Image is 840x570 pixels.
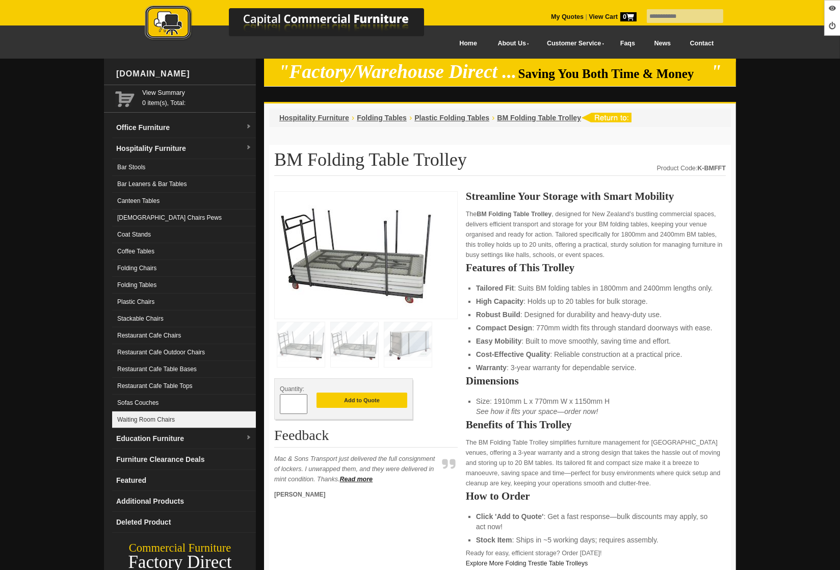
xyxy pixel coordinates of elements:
a: Furniture Clearance Deals [112,449,256,470]
strong: Compact Design [476,324,532,332]
a: Faqs [611,32,645,55]
a: News [645,32,680,55]
a: Read more [340,476,373,483]
h2: How to Order [466,491,726,501]
span: Saving You Both Time & Money [518,67,710,81]
a: Hospitality Furniture [279,114,349,122]
a: BM Folding Table Trolley [497,114,581,122]
em: See how it fits your space—order now! [476,407,598,416]
a: Capital Commercial Furniture Logo [117,5,474,45]
div: Commercial Furniture [104,541,256,555]
div: [DOMAIN_NAME] [112,59,256,89]
a: Folding Tables [112,277,256,294]
a: Plastic Chairs [112,294,256,310]
a: Stackable Chairs [112,310,256,327]
strong: Cost-Effective Quality [476,350,550,358]
p: Ready for easy, efficient storage? Order [DATE]! [466,548,726,568]
a: Explore More Folding Trestle Table Trolleys [466,560,588,567]
div: Product Code: [657,163,726,173]
strong: Warranty [476,364,507,372]
strong: High Capacity [476,297,523,305]
div: Factory Direct [104,555,256,569]
a: Additional Products [112,491,256,512]
a: Canteen Tables [112,193,256,210]
strong: Robust Build [476,310,520,319]
li: : 3-year warranty for dependable service. [476,362,716,373]
li: › [492,113,494,123]
em: "Factory/Warehouse Direct ... [279,61,517,82]
a: Waiting Room Chairs [112,411,256,428]
span: Quantity: [280,385,304,393]
li: : Reliable construction at a practical price. [476,349,716,359]
em: " [711,61,722,82]
a: Plastic Folding Tables [414,114,489,122]
strong: Click 'Add to Quote' [476,512,544,521]
a: [DEMOGRAPHIC_DATA] Chairs Pews [112,210,256,226]
a: Restaurant Cafe Chairs [112,327,256,344]
h2: Streamline Your Storage with Smart Mobility [466,191,726,201]
strong: K-BMFFT [697,165,726,172]
p: [PERSON_NAME] [274,489,437,500]
strong: Stock Item [476,536,512,544]
img: dropdown [246,124,252,130]
p: Mac & Sons Transport just delivered the full consignment of lockers. I unwrapped them, and they w... [274,454,437,484]
li: : Holds up to 20 tables for bulk storage. [476,296,716,306]
li: : 770mm width fits through standard doorways with ease. [476,323,716,333]
a: Folding Chairs [112,260,256,277]
img: dropdown [246,145,252,151]
img: Capital Commercial Furniture Logo [117,5,474,42]
h2: Benefits of This Trolley [466,420,726,430]
a: Bar Leaners & Bar Tables [112,176,256,193]
strong: View Cart [589,13,637,20]
li: : Designed for durability and heavy-duty use. [476,309,716,320]
li: : Suits BM folding tables in 1800mm and 2400mm lengths only. [476,283,716,293]
strong: Tailored Fit [476,284,514,292]
img: return to [581,113,632,122]
li: : Built to move smoothly, saving time and effort. [476,336,716,346]
strong: BM Folding Table Trolley [477,211,552,218]
a: My Quotes [551,13,584,20]
a: Coffee Tables [112,243,256,260]
a: Customer Service [536,32,611,55]
a: Bar Stools [112,159,256,176]
p: The BM Folding Table Trolley simplifies furniture management for [GEOGRAPHIC_DATA] venues, offeri... [466,437,726,488]
strong: Easy Mobility [476,337,521,345]
a: Deleted Product [112,512,256,533]
span: 0 [620,12,637,21]
p: The , designed for New Zealand’s bustling commercial spaces, delivers efficient transport and sto... [466,209,726,260]
h1: BM Folding Table Trolley [274,150,726,176]
a: Contact [680,32,723,55]
span: 0 item(s), Total: [142,88,252,107]
img: dropdown [246,435,252,441]
a: Sofas Couches [112,395,256,411]
h2: Features of This Trolley [466,263,726,273]
a: View Summary [142,88,252,98]
a: View Cart0 [587,13,637,20]
a: Restaurant Cafe Outdoor Chairs [112,344,256,361]
a: Folding Tables [357,114,407,122]
li: › [409,113,412,123]
a: Office Furnituredropdown [112,117,256,138]
h2: Feedback [274,428,458,448]
a: Restaurant Cafe Table Tops [112,378,256,395]
a: Coat Stands [112,226,256,243]
a: About Us [487,32,536,55]
h2: Dimensions [466,376,726,386]
a: Education Furnituredropdown [112,428,256,449]
a: Restaurant Cafe Table Bases [112,361,256,378]
a: Hospitality Furnituredropdown [112,138,256,159]
img: BM folding table trolley, holds 20 tables, robust steel frame for easy transport in public halls,... [280,197,433,310]
a: Featured [112,470,256,491]
li: Size: 1910mm L x 770mm W x 1150mm H [476,396,716,417]
li: : Get a fast response—bulk discounts may apply, so act now! [476,511,716,532]
li: : Ships in ~5 working days; requires assembly. [476,535,716,545]
button: Add to Quote [317,393,407,408]
li: › [352,113,354,123]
